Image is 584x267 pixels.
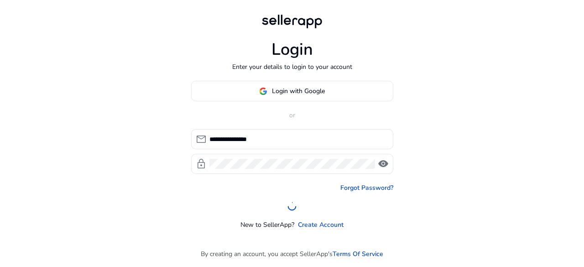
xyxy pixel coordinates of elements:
span: lock [196,158,207,169]
a: Create Account [298,220,344,230]
button: Login with Google [191,81,393,101]
p: New to SellerApp? [240,220,294,230]
a: Forgot Password? [340,183,393,193]
img: google-logo.svg [259,87,267,95]
span: Login with Google [272,86,325,96]
p: Enter your details to login to your account [232,62,352,72]
p: or [191,110,393,120]
span: visibility [378,158,389,169]
h1: Login [271,40,313,59]
span: mail [196,134,207,145]
a: Terms Of Service [333,249,383,259]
